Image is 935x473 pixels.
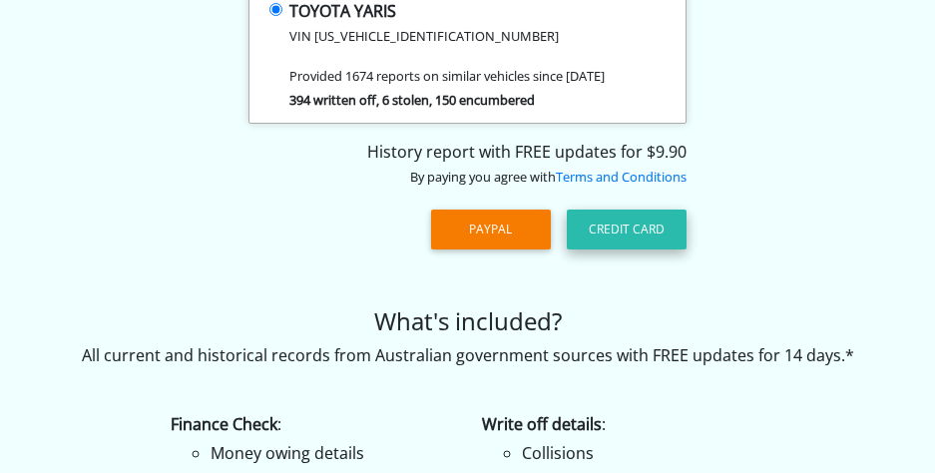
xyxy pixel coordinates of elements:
[171,413,277,435] strong: Finance Check
[289,67,605,85] small: Provided 1674 reports on similar vehicles since [DATE]
[522,441,763,465] li: Collisions
[556,168,687,186] a: Terms and Conditions
[15,307,920,336] h4: What's included?
[269,3,282,16] input: TOYOTA YARIS VIN [US_VEHICLE_IDENTIFICATION_NUMBER] Provided 1674 reports on similar vehicles sin...
[431,210,551,249] button: PayPal
[15,343,920,367] p: All current and historical records from Australian government sources with FREE updates for 14 days.
[289,91,535,109] strong: 394 written off, 6 stolen, 150 encumbered
[482,413,602,435] strong: Write off details
[567,210,687,249] button: Credit Card
[410,168,687,186] small: By paying you agree with
[289,27,559,45] small: VIN [US_VEHICLE_IDENTIFICATION_NUMBER]
[211,441,452,465] li: Money owing details
[248,140,687,188] div: History report with FREE updates for $9.90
